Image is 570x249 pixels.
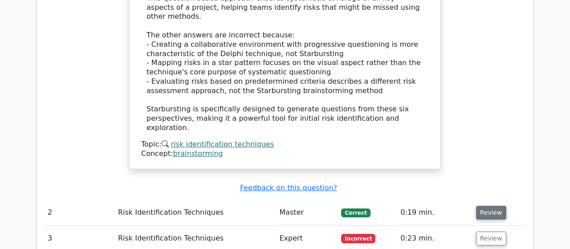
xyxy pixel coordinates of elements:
button: Review [476,206,506,220]
a: risk identification techniques [171,140,274,148]
a: Feedback on this question? [240,184,337,192]
div: Concept: [141,149,429,159]
span: Incorrect [341,234,375,243]
td: Risk Identification Techniques [114,200,276,225]
button: Review [476,232,506,245]
span: Correct [341,208,370,217]
td: 0:19 min. [397,200,472,225]
td: 2 [44,200,114,225]
div: Topic: [141,140,429,149]
a: brainstorming [173,149,223,158]
td: Master [276,200,338,225]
